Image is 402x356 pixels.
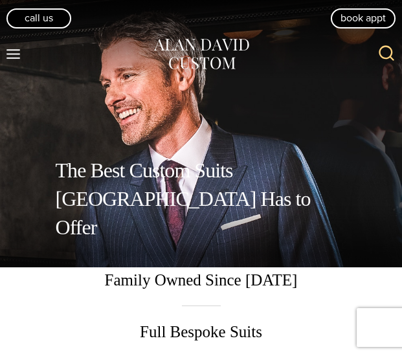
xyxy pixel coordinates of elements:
[56,143,347,254] h1: The Best Custom Suits [GEOGRAPHIC_DATA] Has to Offer
[371,39,402,70] button: View Search Form
[153,36,250,72] img: Alan David Custom
[331,8,396,28] a: book appt
[6,8,71,28] a: Call Us
[92,267,311,306] span: Family Owned Since [DATE]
